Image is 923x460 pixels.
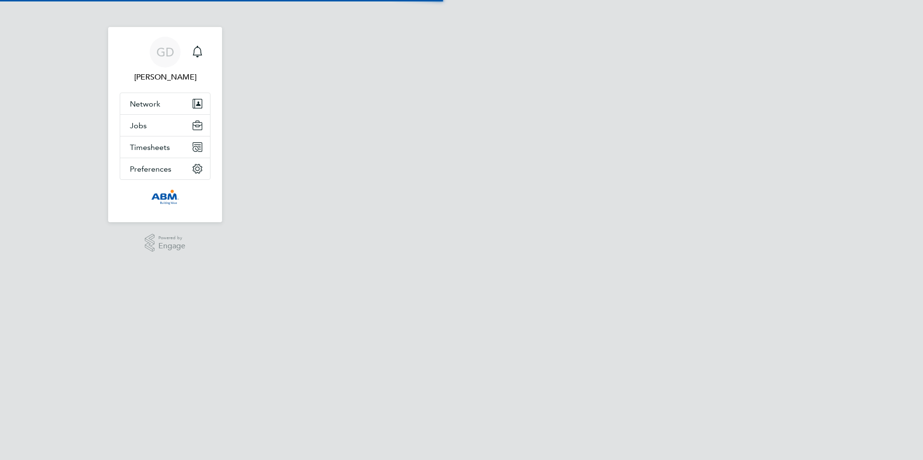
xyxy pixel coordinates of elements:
[145,234,186,252] a: Powered byEngage
[130,164,171,174] span: Preferences
[120,158,210,179] button: Preferences
[120,115,210,136] button: Jobs
[158,242,185,250] span: Engage
[120,93,210,114] button: Network
[120,189,210,205] a: Go to home page
[120,136,210,158] button: Timesheets
[151,189,179,205] img: abm1-logo-retina.png
[130,99,160,108] span: Network
[120,37,210,83] a: GD[PERSON_NAME]
[158,234,185,242] span: Powered by
[120,71,210,83] span: Gertrud Deak
[108,27,222,222] nav: Main navigation
[130,143,170,152] span: Timesheets
[156,46,174,58] span: GD
[130,121,147,130] span: Jobs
